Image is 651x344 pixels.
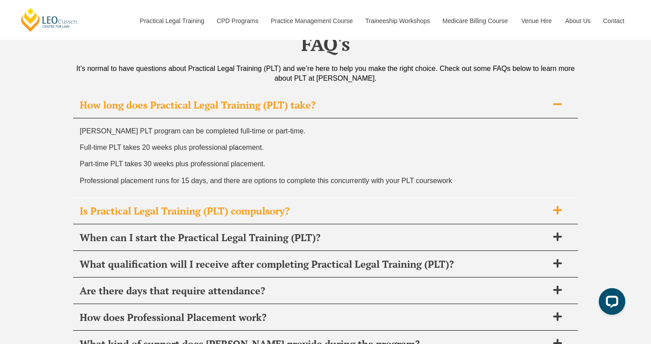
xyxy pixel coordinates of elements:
[133,2,210,40] a: Practical Legal Training
[436,2,515,40] a: Medicare Billing Course
[597,2,631,40] a: Contact
[80,311,548,324] span: How does Professional Placement work?
[80,160,265,168] span: Part-time PLT takes 30 weeks plus professional placement.
[558,2,597,40] a: About Us
[80,258,548,270] span: What qualification will I receive after completing Practical Legal Training (PLT)?
[592,285,629,322] iframe: LiveChat chat widget
[73,64,578,83] div: It’s normal to have questions about Practical Legal Training (PLT) and we’re here to help you mak...
[210,2,264,40] a: CPD Programs
[73,33,578,55] h2: FAQ's
[80,205,548,217] span: Is Practical Legal Training (PLT) compulsory?
[80,231,548,244] span: When can I start the Practical Legal Training (PLT)?
[264,2,359,40] a: Practice Management Course
[80,144,264,151] span: Full-time PLT takes 20 weeks plus professional placement.
[515,2,558,40] a: Venue Hire
[80,177,452,184] span: Professional placement runs for 15 days, and there are options to complete this concurrently with...
[359,2,436,40] a: Traineeship Workshops
[80,99,548,111] span: How long does Practical Legal Training (PLT) take?
[20,7,79,32] a: [PERSON_NAME] Centre for Law
[80,285,548,297] span: Are there days that require attendance?
[80,127,306,135] span: [PERSON_NAME] PLT program can be completed full-time or part-time.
